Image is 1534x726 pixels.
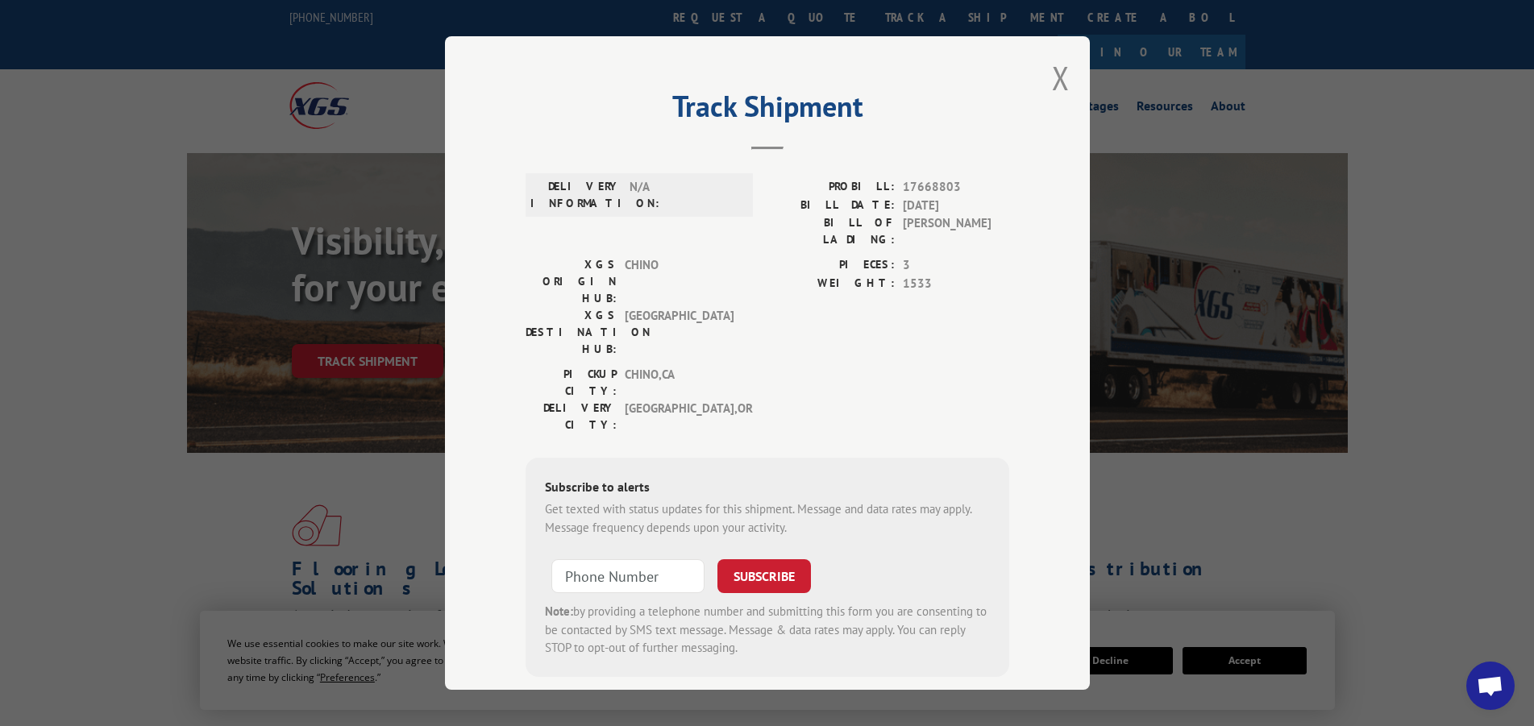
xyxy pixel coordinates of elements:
span: N/A [630,178,738,212]
div: Get texted with status updates for this shipment. Message and data rates may apply. Message frequ... [545,500,990,537]
span: [DATE] [903,197,1009,215]
span: [GEOGRAPHIC_DATA] [625,307,734,358]
span: 1533 [903,275,1009,293]
button: SUBSCRIBE [717,559,811,593]
button: Close modal [1052,56,1070,99]
label: DELIVERY CITY: [526,400,617,434]
strong: Note: [545,604,573,619]
span: 17668803 [903,178,1009,197]
label: PIECES: [767,256,895,275]
span: 3 [903,256,1009,275]
div: Open chat [1466,662,1515,710]
span: [PERSON_NAME] [903,214,1009,248]
input: Phone Number [551,559,705,593]
label: BILL OF LADING: [767,214,895,248]
div: Subscribe to alerts [545,477,990,500]
label: XGS ORIGIN HUB: [526,256,617,307]
label: PROBILL: [767,178,895,197]
h2: Track Shipment [526,95,1009,126]
span: CHINO , CA [625,366,734,400]
div: by providing a telephone number and submitting this form you are consenting to be contacted by SM... [545,603,990,658]
label: PICKUP CITY: [526,366,617,400]
span: CHINO [625,256,734,307]
label: DELIVERY INFORMATION: [530,178,621,212]
label: WEIGHT: [767,275,895,293]
label: XGS DESTINATION HUB: [526,307,617,358]
label: BILL DATE: [767,197,895,215]
span: [GEOGRAPHIC_DATA] , OR [625,400,734,434]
